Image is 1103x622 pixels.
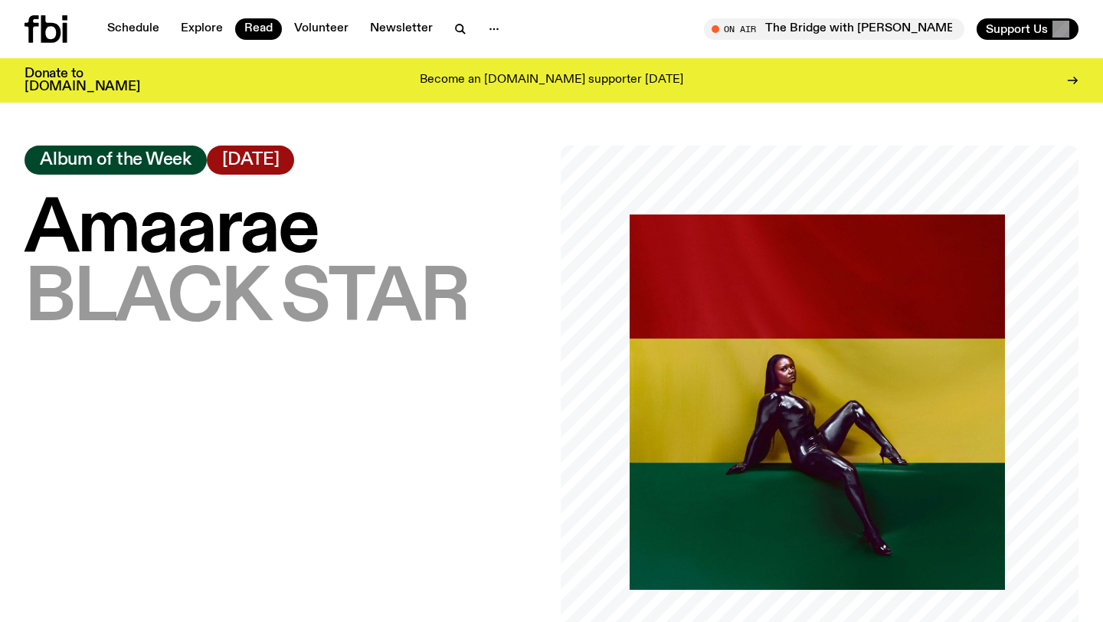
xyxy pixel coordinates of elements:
[986,22,1048,36] span: Support Us
[25,261,468,338] span: BLACK STAR
[25,192,318,269] span: Amaarae
[98,18,169,40] a: Schedule
[25,67,140,93] h3: Donate to [DOMAIN_NAME]
[40,152,191,169] span: Album of the Week
[222,152,280,169] span: [DATE]
[285,18,358,40] a: Volunteer
[235,18,282,40] a: Read
[977,18,1078,40] button: Support Us
[172,18,232,40] a: Explore
[361,18,442,40] a: Newsletter
[704,18,964,40] button: On AirThe Bridge with [PERSON_NAME]
[420,74,683,87] p: Become an [DOMAIN_NAME] supporter [DATE]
